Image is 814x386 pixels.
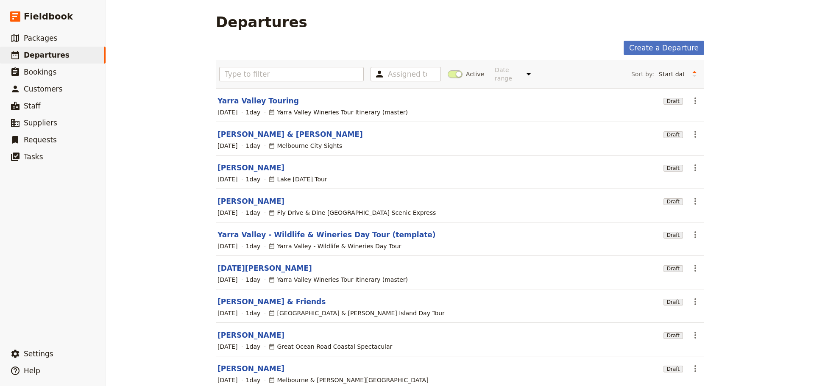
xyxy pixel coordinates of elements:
[466,70,484,78] span: Active
[655,68,688,81] select: Sort by:
[217,330,284,340] a: [PERSON_NAME]
[688,127,702,142] button: Actions
[663,332,683,339] span: Draft
[688,94,702,108] button: Actions
[217,142,237,150] span: [DATE]
[268,376,428,384] div: Melbourne & [PERSON_NAME][GEOGRAPHIC_DATA]
[631,70,654,78] span: Sort by:
[216,14,307,31] h1: Departures
[219,67,364,81] input: Type to filter
[24,153,43,161] span: Tasks
[688,261,702,275] button: Actions
[688,328,702,342] button: Actions
[24,34,57,42] span: Packages
[246,175,261,183] span: 1 day
[217,129,363,139] a: [PERSON_NAME] & [PERSON_NAME]
[688,161,702,175] button: Actions
[24,350,53,358] span: Settings
[217,242,237,250] span: [DATE]
[688,361,702,376] button: Actions
[268,142,342,150] div: Melbourne City Sights
[217,175,237,183] span: [DATE]
[246,376,261,384] span: 1 day
[24,68,56,76] span: Bookings
[268,242,401,250] div: Yarra Valley - Wildlife & Wineries Day Tour
[217,163,284,173] a: [PERSON_NAME]
[217,108,237,117] span: [DATE]
[663,198,683,205] span: Draft
[246,208,261,217] span: 1 day
[246,142,261,150] span: 1 day
[24,102,41,110] span: Staff
[663,366,683,372] span: Draft
[246,342,261,351] span: 1 day
[663,299,683,305] span: Draft
[246,108,261,117] span: 1 day
[246,242,261,250] span: 1 day
[268,275,408,284] div: Yarra Valley Wineries Tour Itinerary (master)
[217,309,237,317] span: [DATE]
[663,265,683,272] span: Draft
[388,69,427,79] input: Assigned to
[663,131,683,138] span: Draft
[217,230,436,240] a: Yarra Valley - Wildlife & Wineries Day Tour (template)
[688,294,702,309] button: Actions
[624,41,704,55] a: Create a Departure
[217,208,237,217] span: [DATE]
[663,232,683,239] span: Draft
[24,85,62,93] span: Customers
[268,342,392,351] div: Great Ocean Road Coastal Spectacular
[217,297,326,307] a: [PERSON_NAME] & Friends
[24,119,57,127] span: Suppliers
[268,208,436,217] div: Fly Drive & Dine [GEOGRAPHIC_DATA] Scenic Express
[688,194,702,208] button: Actions
[217,275,237,284] span: [DATE]
[246,309,261,317] span: 1 day
[24,367,40,375] span: Help
[268,108,408,117] div: Yarra Valley Wineries Tour Itinerary (master)
[24,51,70,59] span: Departures
[663,165,683,172] span: Draft
[268,309,444,317] div: [GEOGRAPHIC_DATA] & [PERSON_NAME] Island Day Tour
[663,98,683,105] span: Draft
[217,364,284,374] a: [PERSON_NAME]
[217,342,237,351] span: [DATE]
[24,136,57,144] span: Requests
[268,175,327,183] div: Lake [DATE] Tour
[246,275,261,284] span: 1 day
[217,196,284,206] a: [PERSON_NAME]
[217,376,237,384] span: [DATE]
[24,10,73,23] span: Fieldbook
[217,96,299,106] a: Yarra Valley Touring
[217,263,312,273] a: [DATE][PERSON_NAME]
[688,228,702,242] button: Actions
[688,68,701,81] button: Change sort direction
